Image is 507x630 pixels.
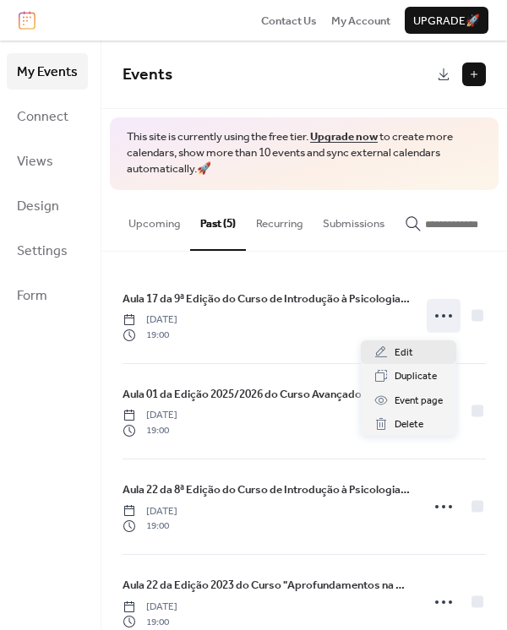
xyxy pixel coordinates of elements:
span: Aula 22 da Edição 2023 do Curso "Aprofundamentos na Psicologia de [PERSON_NAME]": Um Sentido Maior [123,577,410,594]
a: Design [7,187,88,224]
span: My Account [331,13,390,30]
a: Views [7,143,88,179]
a: Settings [7,232,88,269]
a: Form [7,277,88,313]
button: Submissions [313,190,395,249]
span: Settings [17,238,68,264]
span: Duplicate [395,368,437,385]
span: [DATE] [123,504,177,519]
a: Contact Us [261,12,317,29]
span: Delete [395,416,423,433]
span: Connect [17,104,68,130]
a: Aula 22 da 8ª Edição do Curso de Introdução à Psicologia de [PERSON_NAME]: A Prática Terapêutica [123,481,410,499]
a: Upgrade now [310,126,378,148]
span: [DATE] [123,408,177,423]
span: 19:00 [123,615,177,630]
span: Aula 17 da 9ª Edição do Curso de Introdução à Psicologia de [PERSON_NAME]: ​Processo de Individua... [123,291,410,307]
span: Aula 22 da 8ª Edição do Curso de Introdução à Psicologia de [PERSON_NAME]: A Prática Terapêutica [123,481,410,498]
span: Design [17,193,59,220]
span: Edit [395,345,413,361]
span: Aula 01 da Edição 2025/2026 do Curso Avançado "Aprofundamentos na Psicologia de [PERSON_NAME]" (I... [123,386,410,403]
span: Event page [395,393,443,410]
a: Connect [7,98,88,134]
a: Aula 17 da 9ª Edição do Curso de Introdução à Psicologia de [PERSON_NAME]: ​Processo de Individua... [123,290,410,308]
a: My Events [7,53,88,90]
button: Upcoming [118,190,190,249]
span: Contact Us [261,13,317,30]
span: Events [123,59,172,90]
button: Past (5) [190,190,246,251]
a: My Account [331,12,390,29]
span: Form [17,283,47,309]
button: Recurring [246,190,313,249]
button: Upgrade🚀 [405,7,488,34]
span: [DATE] [123,312,177,328]
span: 19:00 [123,519,177,534]
span: My Events [17,59,78,85]
span: [DATE] [123,600,177,615]
span: This site is currently using the free tier. to create more calendars, show more than 10 events an... [127,129,482,177]
span: Views [17,149,53,175]
span: Upgrade 🚀 [413,13,480,30]
span: 19:00 [123,328,177,343]
a: Aula 22 da Edição 2023 do Curso "Aprofundamentos na Psicologia de [PERSON_NAME]": Um Sentido Maior [123,576,410,595]
a: Aula 01 da Edição 2025/2026 do Curso Avançado "Aprofundamentos na Psicologia de [PERSON_NAME]" (I... [123,385,410,404]
span: 19:00 [123,423,177,438]
img: logo [19,11,35,30]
